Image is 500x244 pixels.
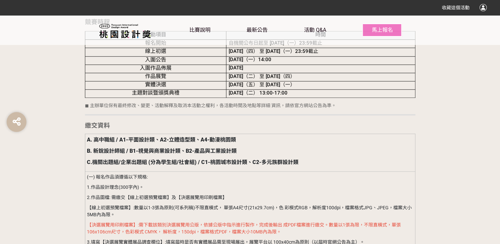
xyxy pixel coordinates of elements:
p: 1.作品設計理念(300字內)。 [87,184,413,191]
span: 【決選展覽用印刷檔案】:需下載該類別決選展覽用公版，依據公版中指示進行製作，完成後輸出 成PDF檔案進行繳交。數量以1張為限，不限直橫式，單張106x106cm尺寸，色彩模式 CMYK， 解析度... [87,222,401,234]
p: ◼ 主辦單位保有最終修改、變更、活動解釋及取消本活動之權利，各活動時間及地點等詳細 資訊，請依官方網站公告為準。 [85,102,415,109]
img: 2025桃園設計獎 [98,22,151,39]
span: 實體決選 [145,81,166,88]
span: 入圍公告 [145,57,166,63]
span: 收藏這個活動 [442,5,470,10]
p: 2.作品圖檔: 需繳交【線上初選預覽檔案】及【決選展覽用印刷檔案】 [87,194,413,201]
strong: C.機關出題組/企業出題組 (分為學生組/社會組) / C1-桃園城市設計類、C2-多元族群設計類 [87,159,298,165]
p: 【線上初選預覽檔案】:數量以1-3張為原則(可系列稿)不限直橫式， 單張A4尺寸(21x29.7cm)，色 彩模式RGB，解析度100dpi，檔案格式JPG、JPEG，檔案大小5MB內為限。 [87,204,413,218]
span: 比賽說明 [189,27,211,33]
span: [DATE]（二） 至 [DATE]（四） [229,73,295,79]
a: 最新公告 [247,15,268,45]
span: 最新公告 [247,27,268,33]
strong: A. 高中職組 / A1-平面設計類、A2-立體造型類、A4-動漫桃園類 [87,137,236,143]
a: 比賽說明 [189,15,211,45]
a: 活動 Q&A [304,15,326,45]
span: 馬上報名 [371,27,393,33]
span: [DATE]（四） 至 [DATE]（一）23:59截止 [229,48,318,54]
span: [DATE] [229,65,243,71]
strong: 繳交資料 [85,122,110,129]
span: [DATE]（二） 13:00-17:00 [229,90,288,96]
span: 主題對談暨頒獎典禮 [132,90,179,96]
span: 入圍作品佈展 [140,65,172,71]
button: 馬上報名 [362,23,402,37]
p: (一) 報名作品須遵循以下規格: [87,174,413,181]
span: 活動 Q&A [304,27,326,33]
span: 線上初選 [145,48,166,54]
span: [DATE]（一）14:00 [229,57,271,62]
strong: B. 新銳設計師組 / B1-視覺與商業設計類、B2-產品與工業設計類 [87,148,237,154]
span: [DATE]（五） 至 [DATE]（一） [229,82,295,88]
span: 作品展覽 [145,73,166,79]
